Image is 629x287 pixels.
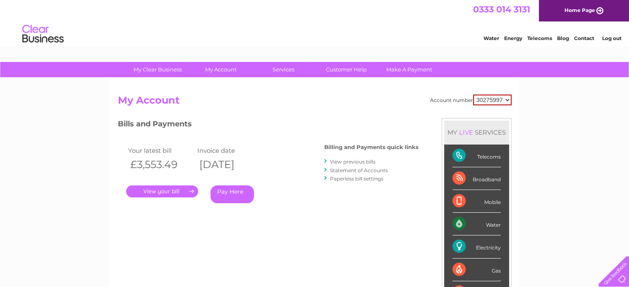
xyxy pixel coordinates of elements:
[126,185,198,197] a: .
[457,128,475,136] div: LIVE
[330,167,388,173] a: Statement of Accounts
[574,35,594,41] a: Contact
[22,21,64,47] img: logo.png
[210,185,254,203] a: Pay Here
[452,190,501,213] div: Mobile
[452,259,501,281] div: Gas
[126,145,196,156] td: Your latest bill
[324,144,419,150] h4: Billing and Payments quick links
[430,95,512,105] div: Account number
[124,62,192,77] a: My Clear Business
[120,5,510,40] div: Clear Business is a trading name of Verastar Limited (registered in [GEOGRAPHIC_DATA] No. 3667643...
[602,35,621,41] a: Log out
[452,235,501,258] div: Electricity
[452,145,501,167] div: Telecoms
[444,121,509,144] div: MY SERVICES
[504,35,522,41] a: Energy
[330,159,375,165] a: View previous bills
[118,95,512,110] h2: My Account
[375,62,443,77] a: Make A Payment
[473,4,530,14] a: 0333 014 3131
[187,62,255,77] a: My Account
[330,176,383,182] a: Paperless bill settings
[118,118,419,133] h3: Bills and Payments
[312,62,380,77] a: Customer Help
[452,213,501,235] div: Water
[249,62,318,77] a: Services
[527,35,552,41] a: Telecoms
[483,35,499,41] a: Water
[452,167,501,190] div: Broadband
[557,35,569,41] a: Blog
[126,156,196,173] th: £3,553.49
[195,145,265,156] td: Invoice date
[195,156,265,173] th: [DATE]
